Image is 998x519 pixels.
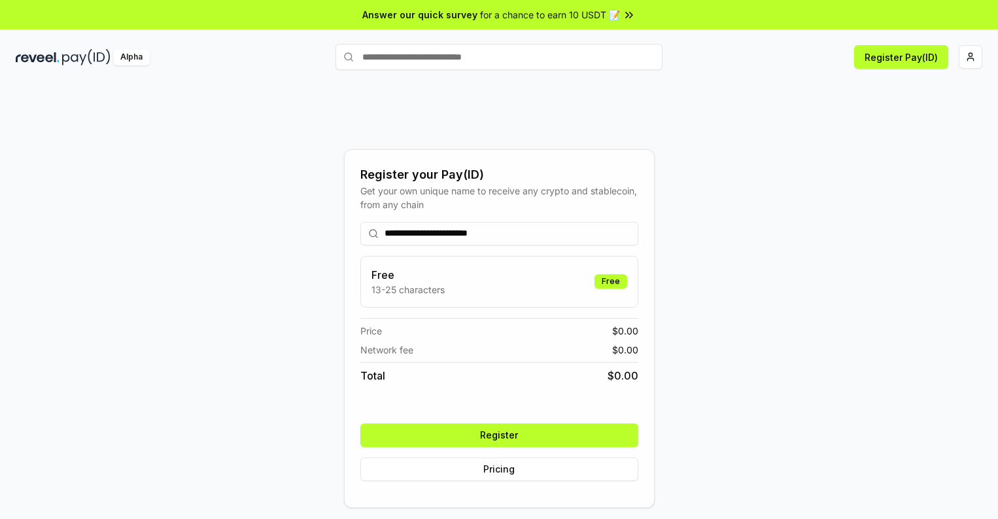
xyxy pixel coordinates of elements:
[360,324,382,338] span: Price
[360,423,638,447] button: Register
[854,45,948,69] button: Register Pay(ID)
[360,368,385,384] span: Total
[113,49,150,65] div: Alpha
[371,267,445,283] h3: Free
[480,8,620,22] span: for a chance to earn 10 USDT 📝
[16,49,60,65] img: reveel_dark
[612,324,638,338] span: $ 0.00
[371,283,445,296] p: 13-25 characters
[594,274,627,289] div: Free
[62,49,111,65] img: pay_id
[362,8,477,22] span: Answer our quick survey
[360,184,638,211] div: Get your own unique name to receive any crypto and stablecoin, from any chain
[360,343,413,357] span: Network fee
[612,343,638,357] span: $ 0.00
[608,368,638,384] span: $ 0.00
[360,166,638,184] div: Register your Pay(ID)
[360,457,638,481] button: Pricing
